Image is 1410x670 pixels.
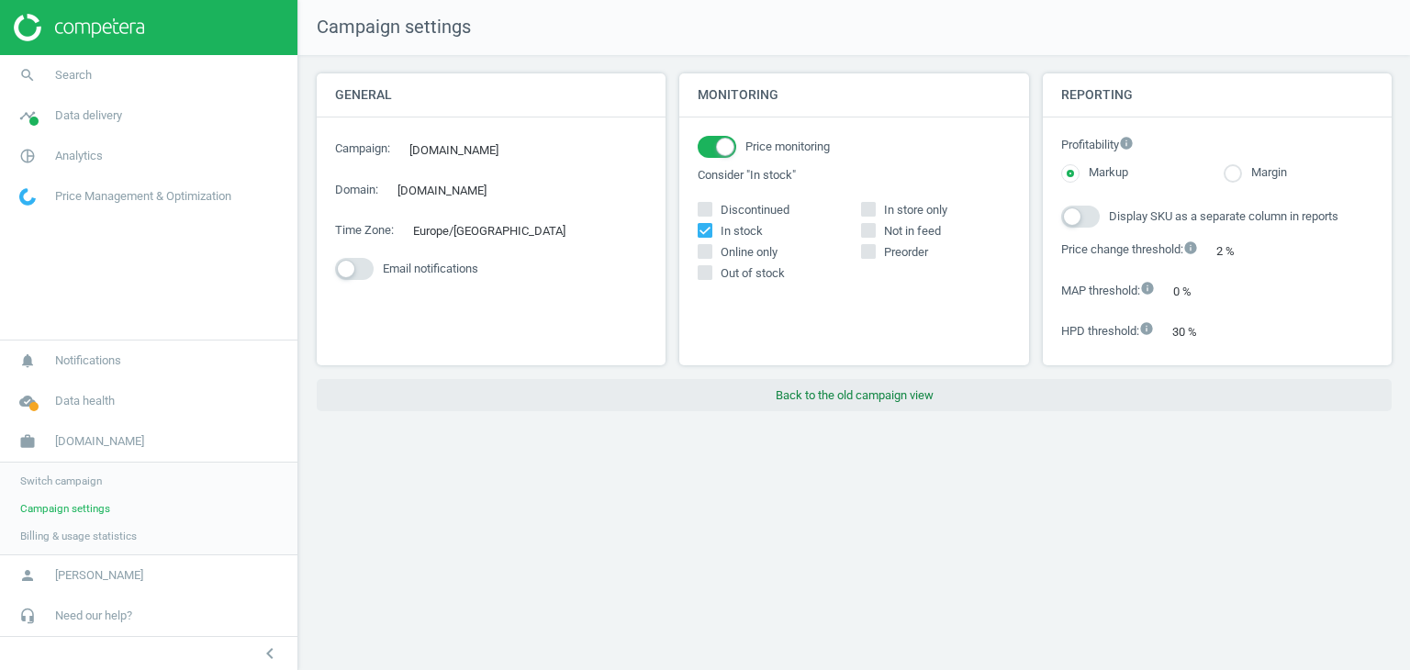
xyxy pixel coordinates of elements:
label: MAP threshold : [1061,281,1155,300]
img: ajHJNr6hYgQAAAAASUVORK5CYII= [14,14,144,41]
span: Campaign settings [20,501,110,516]
i: search [10,58,45,93]
label: Price change threshold : [1061,240,1198,260]
label: Margin [1242,164,1287,182]
span: [DOMAIN_NAME] [55,433,144,450]
h4: General [317,73,666,117]
span: Price monitoring [745,139,830,155]
span: Campaign settings [298,15,471,40]
i: cloud_done [10,384,45,419]
div: Europe/[GEOGRAPHIC_DATA] [403,217,594,245]
div: [DOMAIN_NAME] [399,136,527,164]
span: Display SKU as a separate column in reports [1109,208,1338,225]
i: info [1119,136,1134,151]
span: Online only [717,244,781,261]
i: timeline [10,98,45,133]
span: Analytics [55,148,103,164]
i: person [10,558,45,593]
span: In stock [717,223,767,240]
button: Back to the old campaign view [317,379,1392,412]
span: Data health [55,393,115,409]
i: chevron_left [259,642,281,664]
span: Email notifications [383,261,478,277]
span: Notifications [55,352,121,369]
i: notifications [10,343,45,378]
span: Switch campaign [20,474,102,488]
span: Preorder [880,244,932,261]
div: 30 % [1163,318,1226,346]
span: Search [55,67,92,84]
div: [DOMAIN_NAME] [387,176,515,205]
label: HPD threshold : [1061,321,1154,341]
span: Price Management & Optimization [55,188,231,205]
button: chevron_left [247,642,293,665]
label: Time Zone : [335,222,394,239]
span: Not in feed [880,223,945,240]
img: wGWNvw8QSZomAAAAABJRU5ErkJggg== [19,188,36,206]
i: info [1140,281,1155,296]
h4: Reporting [1043,73,1392,117]
span: Need our help? [55,608,132,624]
span: Billing & usage statistics [20,529,137,543]
i: info [1183,240,1198,255]
h4: Monitoring [679,73,1028,117]
span: [PERSON_NAME] [55,567,143,584]
span: Discontinued [717,202,793,218]
div: 2 % [1207,237,1264,265]
i: info [1139,321,1154,336]
label: Profitability [1061,136,1373,155]
label: Markup [1080,164,1128,182]
div: 0 % [1164,277,1221,306]
i: pie_chart_outlined [10,139,45,173]
i: headset_mic [10,598,45,633]
span: Out of stock [717,265,789,282]
i: work [10,424,45,459]
label: Consider "In stock" [698,167,1010,184]
label: Campaign : [335,140,390,157]
span: Data delivery [55,107,122,124]
label: Domain : [335,182,378,198]
span: In store only [880,202,951,218]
